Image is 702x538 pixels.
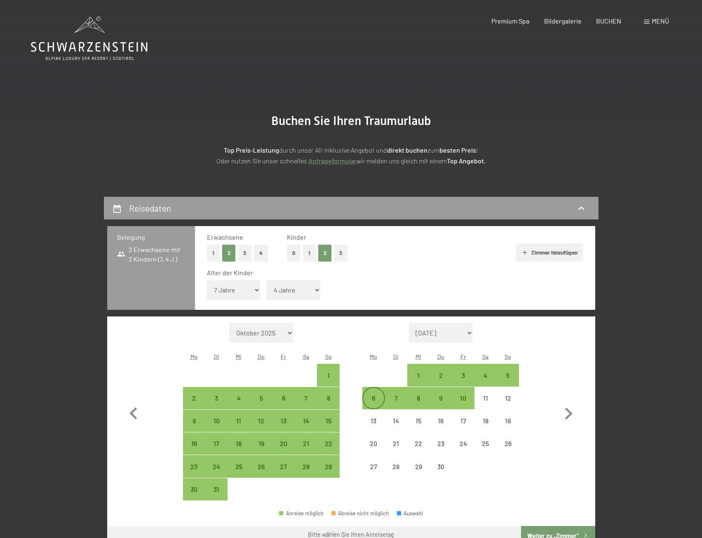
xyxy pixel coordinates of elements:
[205,478,228,500] div: Tue Mar 31 2026
[362,410,385,432] div: Anreise nicht möglich
[254,245,268,262] button: 4
[505,353,511,360] abbr: Sonntag
[363,440,384,461] div: 20
[407,455,430,477] div: Anreise nicht möglich
[250,387,272,409] div: Anreise möglich
[386,440,406,461] div: 21
[205,387,228,409] div: Anreise möglich
[407,432,430,455] div: Anreise nicht möglich
[430,364,452,386] div: Anreise möglich
[430,410,452,432] div: Thu Apr 16 2026
[497,410,519,432] div: Anreise nicht möglich
[474,364,497,386] div: Sat Apr 04 2026
[474,387,497,409] div: Sat Apr 11 2026
[206,463,227,484] div: 24
[430,372,451,393] div: 2
[205,432,228,455] div: Tue Mar 17 2026
[393,353,399,360] abbr: Dienstag
[214,353,219,360] abbr: Dienstag
[385,455,407,477] div: Anreise nicht möglich
[183,478,205,500] div: Mon Mar 30 2026
[295,410,317,432] div: Sat Mar 14 2026
[117,233,185,242] h3: Belegung
[184,463,204,484] div: 23
[453,372,473,393] div: 3
[544,17,582,25] a: Bildergalerie
[228,387,250,409] div: Wed Mar 04 2026
[205,455,228,477] div: Anreise möglich
[362,432,385,455] div: Anreise nicht möglich
[452,387,474,409] div: Anreise möglich
[452,410,474,432] div: Fri Apr 17 2026
[271,113,431,128] span: Buchen Sie Ihren Traumurlaub
[273,418,294,438] div: 13
[408,440,429,461] div: 22
[183,455,205,477] div: Anreise möglich
[362,455,385,477] div: Anreise nicht möglich
[474,410,497,432] div: Sat Apr 18 2026
[296,418,316,438] div: 14
[416,353,421,360] abbr: Mittwoch
[228,395,249,415] div: 4
[205,410,228,432] div: Tue Mar 10 2026
[272,432,295,455] div: Anreise möglich
[430,410,452,432] div: Anreise nicht möglich
[385,387,407,409] div: Tue Apr 07 2026
[183,410,205,432] div: Mon Mar 09 2026
[205,455,228,477] div: Tue Mar 24 2026
[318,463,338,484] div: 29
[117,245,185,264] span: 2 Erwachsene mit 2 Kindern (7, 4 J.)
[408,372,429,393] div: 1
[183,432,205,455] div: Mon Mar 16 2026
[498,418,518,438] div: 19
[296,395,316,415] div: 7
[497,432,519,455] div: Sun Apr 26 2026
[408,395,429,415] div: 8
[184,486,204,507] div: 30
[430,455,452,477] div: Thu Apr 30 2026
[303,245,316,262] button: 1
[453,418,473,438] div: 17
[556,323,580,501] button: Nächster Monat
[497,432,519,455] div: Anreise nicht möglich
[207,245,220,262] button: 1
[250,455,272,477] div: Anreise möglich
[363,395,384,415] div: 6
[407,432,430,455] div: Wed Apr 22 2026
[474,432,497,455] div: Sat Apr 25 2026
[184,395,204,415] div: 2
[362,410,385,432] div: Mon Apr 13 2026
[408,463,429,484] div: 29
[474,432,497,455] div: Anreise nicht möglich
[491,17,529,25] span: Premium Spa
[238,245,252,262] button: 3
[407,387,430,409] div: Anreise möglich
[129,203,171,213] h2: Reisedaten
[385,432,407,455] div: Tue Apr 21 2026
[295,455,317,477] div: Anreise möglich
[385,387,407,409] div: Anreise möglich
[430,387,452,409] div: Thu Apr 09 2026
[497,387,519,409] div: Anreise nicht möglich
[474,410,497,432] div: Anreise nicht möglich
[317,364,339,386] div: Sun Mar 01 2026
[452,387,474,409] div: Fri Apr 10 2026
[296,463,316,484] div: 28
[497,387,519,409] div: Sun Apr 12 2026
[272,387,295,409] div: Anreise möglich
[325,353,332,360] abbr: Sonntag
[272,387,295,409] div: Fri Mar 06 2026
[273,395,294,415] div: 6
[430,432,452,455] div: Thu Apr 23 2026
[596,17,621,25] a: BUCHEN
[407,410,430,432] div: Wed Apr 15 2026
[251,440,272,461] div: 19
[385,410,407,432] div: Anreise nicht möglich
[453,395,473,415] div: 10
[430,364,452,386] div: Thu Apr 02 2026
[207,268,577,277] div: Alter der Kinder
[228,410,250,432] div: Anreise möglich
[295,410,317,432] div: Anreise möglich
